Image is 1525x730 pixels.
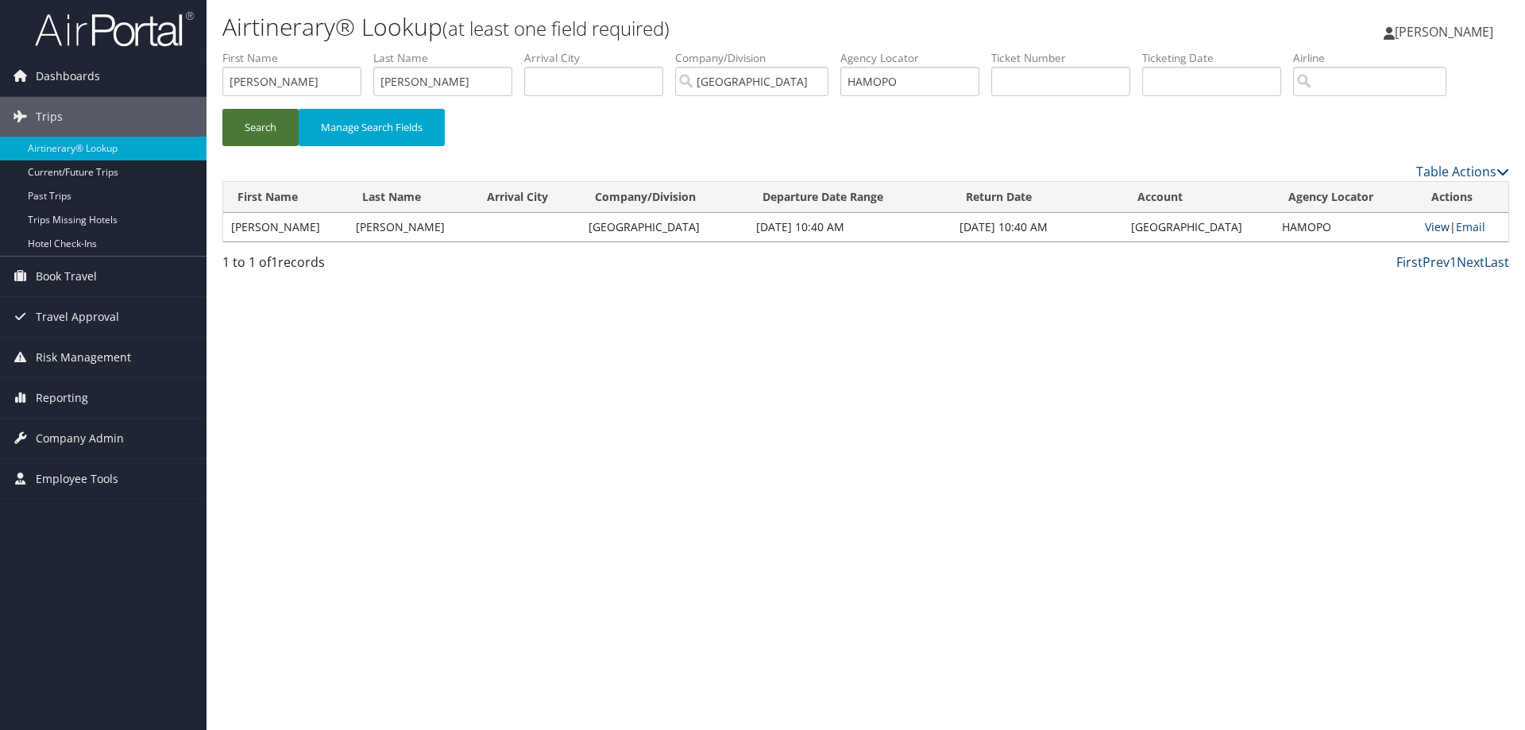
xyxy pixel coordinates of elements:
a: View [1425,219,1450,234]
td: [PERSON_NAME] [348,213,473,241]
td: HAMOPO [1274,213,1417,241]
h1: Airtinerary® Lookup [222,10,1080,44]
button: Search [222,109,299,146]
th: Last Name: activate to sort column ascending [348,182,473,213]
span: Employee Tools [36,459,118,499]
th: Departure Date Range: activate to sort column ascending [748,182,952,213]
span: Risk Management [36,338,131,377]
th: Agency Locator: activate to sort column ascending [1274,182,1417,213]
th: First Name: activate to sort column ascending [223,182,348,213]
span: Company Admin [36,419,124,458]
a: [PERSON_NAME] [1384,8,1509,56]
span: Reporting [36,378,88,418]
td: | [1417,213,1508,241]
span: Trips [36,97,63,137]
label: First Name [222,50,373,66]
label: Arrival City [524,50,675,66]
th: Actions [1417,182,1508,213]
td: [DATE] 10:40 AM [748,213,952,241]
td: [PERSON_NAME] [223,213,348,241]
a: Prev [1423,253,1450,271]
td: [GEOGRAPHIC_DATA] [1123,213,1274,241]
span: Dashboards [36,56,100,96]
button: Manage Search Fields [299,109,445,146]
a: Next [1457,253,1484,271]
label: Airline [1293,50,1458,66]
a: Email [1456,219,1485,234]
th: Arrival City: activate to sort column ascending [473,182,581,213]
span: Book Travel [36,257,97,296]
small: (at least one field required) [442,15,670,41]
img: airportal-logo.png [35,10,194,48]
th: Account: activate to sort column ascending [1123,182,1274,213]
a: Last [1484,253,1509,271]
td: [GEOGRAPHIC_DATA] [581,213,749,241]
label: Agency Locator [840,50,991,66]
span: 1 [271,253,278,271]
label: Company/Division [675,50,840,66]
span: Travel Approval [36,297,119,337]
td: [DATE] 10:40 AM [952,213,1122,241]
th: Return Date: activate to sort column ascending [952,182,1122,213]
label: Last Name [373,50,524,66]
a: First [1396,253,1423,271]
a: Table Actions [1416,163,1509,180]
div: 1 to 1 of records [222,253,527,280]
label: Ticket Number [991,50,1142,66]
label: Ticketing Date [1142,50,1293,66]
a: 1 [1450,253,1457,271]
th: Company/Division [581,182,749,213]
span: [PERSON_NAME] [1395,23,1493,41]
